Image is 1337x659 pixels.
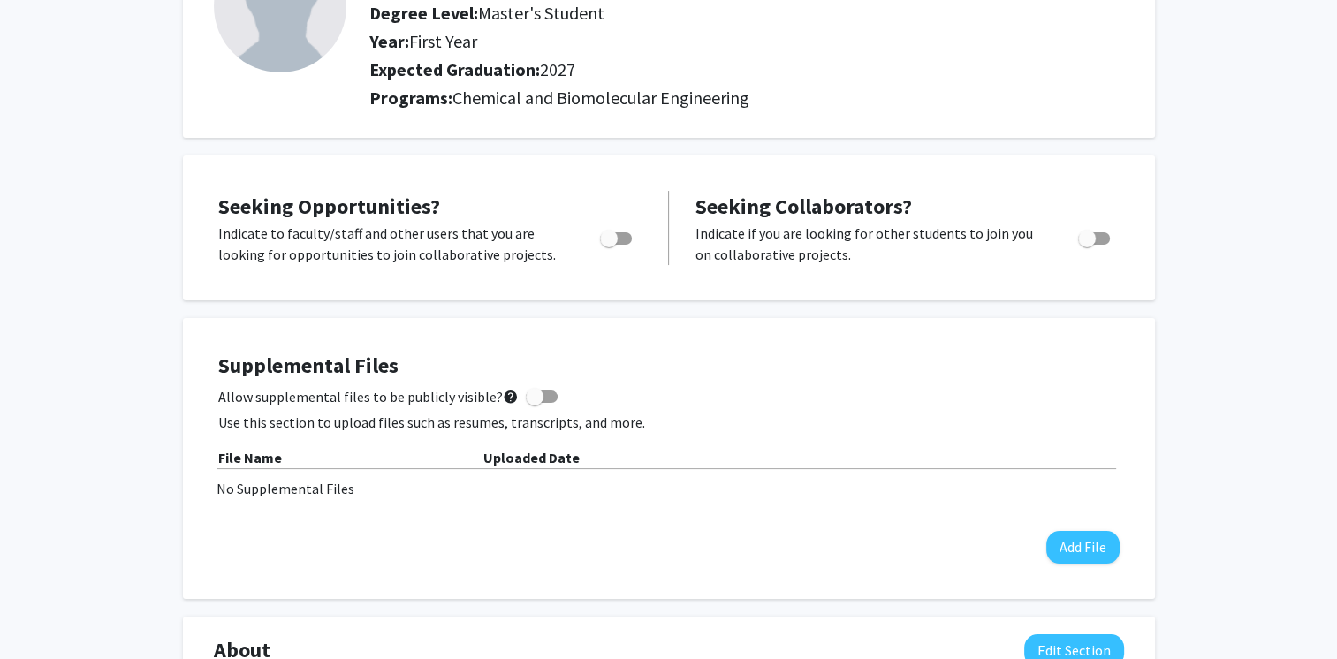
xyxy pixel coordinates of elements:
p: Indicate to faculty/staff and other users that you are looking for opportunities to join collabor... [218,223,566,265]
div: Toggle [593,223,642,249]
mat-icon: help [503,386,519,407]
b: File Name [218,449,282,466]
b: Uploaded Date [483,449,580,466]
h2: Programs: [369,87,1123,109]
div: Toggle [1071,223,1120,249]
h2: Degree Level: [369,3,971,24]
span: Chemical and Biomolecular Engineering [452,87,749,109]
span: Master's Student [478,2,604,24]
iframe: Chat [13,579,75,646]
span: Seeking Opportunities? [218,193,440,220]
h2: Expected Graduation: [369,59,971,80]
p: Use this section to upload files such as resumes, transcripts, and more. [218,412,1120,433]
span: Allow supplemental files to be publicly visible? [218,386,519,407]
span: Seeking Collaborators? [695,193,912,220]
h2: Year: [369,31,971,52]
h4: Supplemental Files [218,353,1120,379]
button: Add File [1046,531,1120,564]
p: Indicate if you are looking for other students to join you on collaborative projects. [695,223,1045,265]
div: No Supplemental Files [217,478,1121,499]
span: First Year [409,30,477,52]
span: 2027 [540,58,575,80]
